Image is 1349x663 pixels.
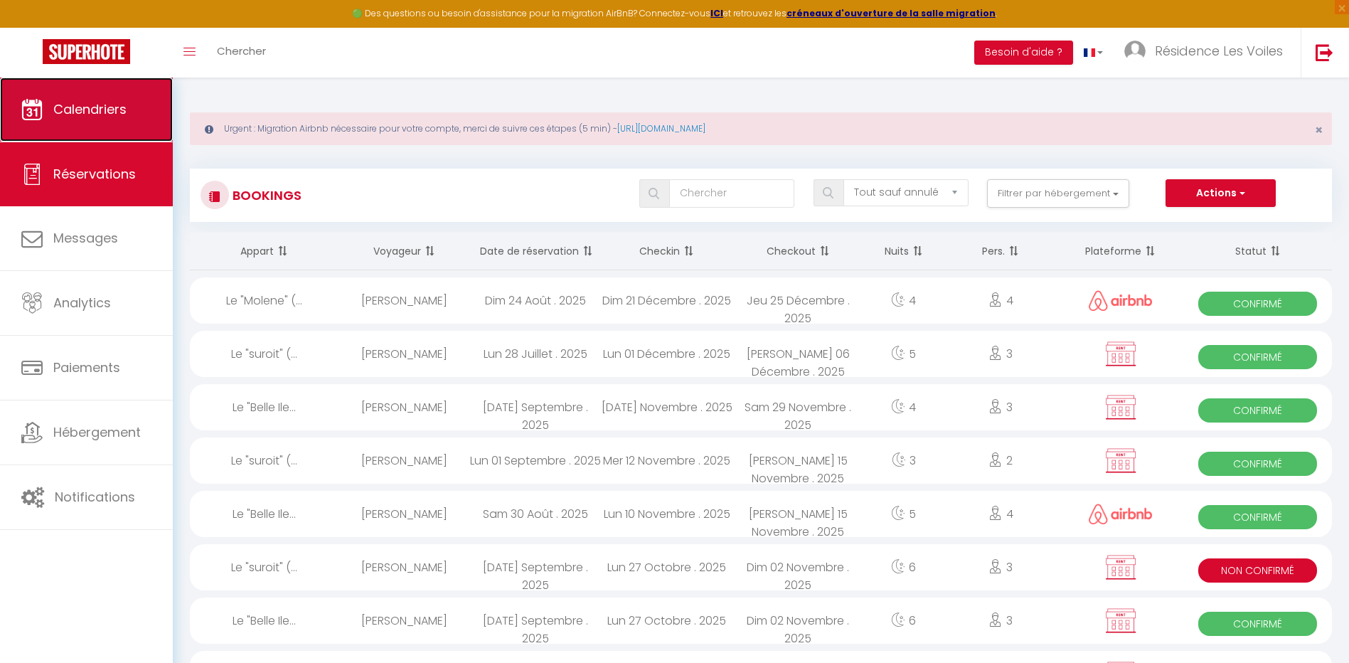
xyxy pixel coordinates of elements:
[1315,124,1323,137] button: Close
[710,7,723,19] a: ICI
[617,122,705,134] a: [URL][DOMAIN_NAME]
[1166,179,1275,208] button: Actions
[732,233,864,270] th: Sort by checkout
[1155,42,1283,60] span: Résidence Les Voiles
[1124,41,1146,62] img: ...
[53,359,120,376] span: Paiements
[206,28,277,78] a: Chercher
[53,229,118,247] span: Messages
[43,39,130,64] img: Super Booking
[53,294,111,312] span: Analytics
[1315,121,1323,139] span: ×
[864,233,944,270] th: Sort by nights
[53,423,141,441] span: Hébergement
[787,7,996,19] a: créneaux d'ouverture de la salle migration
[190,112,1332,145] div: Urgent : Migration Airbnb nécessaire pour votre compte, merci de suivre ces étapes (5 min) -
[1114,28,1301,78] a: ... Résidence Les Voiles
[53,165,136,183] span: Réservations
[217,43,266,58] span: Chercher
[1058,233,1184,270] th: Sort by channel
[669,179,795,208] input: Chercher
[987,179,1129,208] button: Filtrer par hébergement
[190,233,338,270] th: Sort by rentals
[601,233,732,270] th: Sort by checkin
[11,6,54,48] button: Ouvrir le widget de chat LiveChat
[1183,233,1332,270] th: Sort by status
[944,233,1058,270] th: Sort by people
[1316,43,1333,61] img: logout
[55,488,135,506] span: Notifications
[338,233,470,270] th: Sort by guest
[469,233,601,270] th: Sort by booking date
[974,41,1073,65] button: Besoin d'aide ?
[53,100,127,118] span: Calendriers
[229,179,302,211] h3: Bookings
